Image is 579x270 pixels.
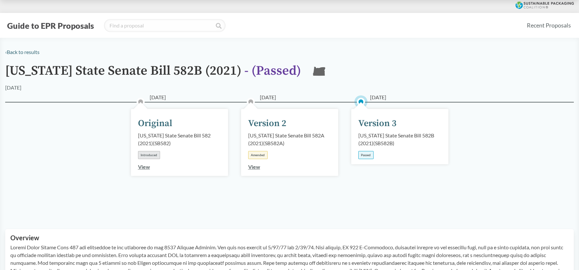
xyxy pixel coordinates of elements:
[524,18,574,33] a: Recent Proposals
[358,151,374,159] div: Passed
[244,63,301,79] span: - ( Passed )
[5,20,96,31] button: Guide to EPR Proposals
[10,234,569,242] h2: Overview
[248,151,268,159] div: Amended
[138,151,160,159] div: Introduced
[138,117,172,130] div: Original
[358,132,441,147] div: [US_STATE] State Senate Bill 582B (2021) ( SB582B )
[5,49,40,55] a: ‹Back to results
[5,64,301,84] h1: [US_STATE] State Senate Bill 582B (2021)
[358,117,397,130] div: Version 3
[150,93,166,101] span: [DATE]
[248,164,260,170] a: View
[5,84,21,92] div: [DATE]
[260,93,276,101] span: [DATE]
[138,132,221,147] div: [US_STATE] State Senate Bill 582 (2021) ( SB582 )
[370,93,386,101] span: [DATE]
[248,132,331,147] div: [US_STATE] State Senate Bill 582A (2021) ( SB582A )
[248,117,286,130] div: Version 2
[104,19,226,32] input: Find a proposal
[138,164,150,170] a: View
